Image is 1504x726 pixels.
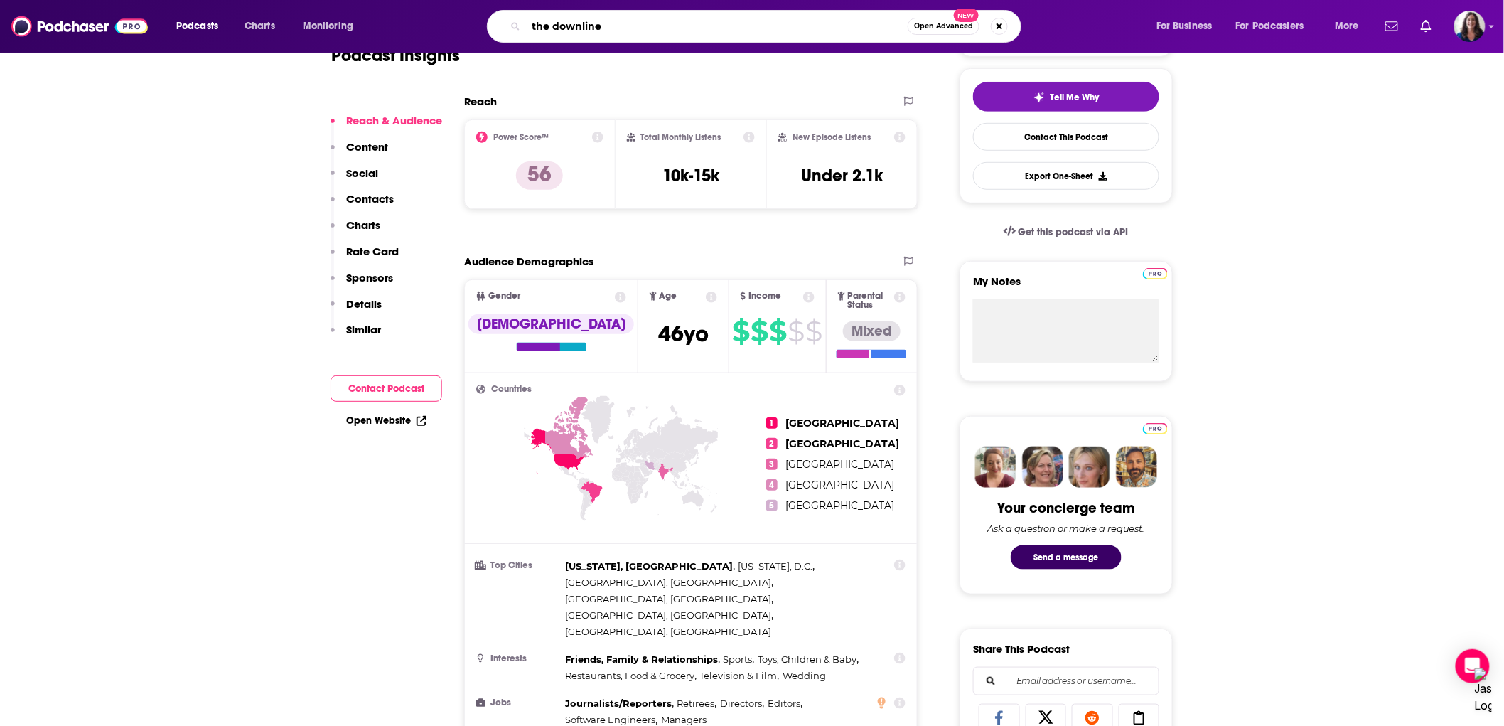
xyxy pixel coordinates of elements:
span: Logged in as blassiter [1454,11,1486,42]
img: Jon Profile [1116,447,1157,488]
span: Software Engineers [565,714,655,725]
span: Charts [245,16,275,36]
span: $ [733,320,750,343]
p: Details [346,297,382,311]
div: Mixed [843,321,901,341]
p: Contacts [346,192,394,205]
p: Charts [346,218,380,232]
span: For Podcasters [1236,16,1304,36]
h3: Share This Podcast [973,642,1070,656]
a: Charts [235,15,284,38]
span: , [700,668,780,684]
span: , [565,668,697,684]
h2: New Episode Listens [793,132,871,142]
span: Directors [721,698,763,709]
span: Parental Status [848,292,892,310]
p: Reach & Audience [346,114,442,127]
button: open menu [1325,15,1377,38]
button: Show profile menu [1454,11,1486,42]
p: 56 [516,161,563,190]
p: Content [346,140,388,154]
img: Barbara Profile [1022,447,1063,488]
span: 5 [766,500,778,511]
a: Show notifications dropdown [1380,14,1404,38]
span: Income [748,292,781,301]
span: , [724,651,755,668]
button: Details [331,297,382,324]
span: , [565,575,773,591]
button: Contact Podcast [331,375,442,402]
button: Contacts [331,192,394,218]
h1: Podcast Insights [331,45,460,66]
a: Show notifications dropdown [1415,14,1437,38]
button: Similar [331,323,381,349]
img: Sydney Profile [975,447,1016,488]
span: 2 [766,438,778,449]
a: Pro website [1143,266,1168,279]
h3: 10k-15k [662,165,719,186]
p: Similar [346,323,381,336]
span: , [677,695,717,712]
span: Gender [488,292,520,301]
span: , [565,607,773,624]
h3: Under 2.1k [801,165,883,186]
span: [GEOGRAPHIC_DATA], [GEOGRAPHIC_DATA] [565,626,771,637]
span: New [954,9,979,22]
span: , [565,651,720,668]
span: [GEOGRAPHIC_DATA], [GEOGRAPHIC_DATA] [565,609,771,621]
button: open menu [1146,15,1230,38]
span: Restaurants, Food & Grocery [565,670,694,681]
span: , [565,558,735,575]
span: , [565,591,773,607]
span: Open Advanced [914,23,973,30]
span: Editors [768,698,800,709]
label: My Notes [973,274,1159,299]
span: [GEOGRAPHIC_DATA], [GEOGRAPHIC_DATA] [565,577,771,588]
span: , [768,695,802,712]
button: Sponsors [331,271,393,297]
button: open menu [1227,15,1325,38]
img: Jules Profile [1069,447,1110,488]
span: [GEOGRAPHIC_DATA], [GEOGRAPHIC_DATA] [565,593,771,604]
span: [GEOGRAPHIC_DATA] [786,417,900,429]
span: , [565,695,674,712]
img: Podchaser - Follow, Share and Rate Podcasts [11,13,148,40]
img: Podchaser Pro [1143,268,1168,279]
p: Social [346,166,378,180]
span: 3 [766,459,778,470]
span: 46 yo [658,320,709,348]
span: [GEOGRAPHIC_DATA] [786,437,900,450]
div: [DEMOGRAPHIC_DATA] [468,314,634,334]
span: Tell Me Why [1051,92,1100,103]
img: tell me why sparkle [1033,92,1045,103]
span: [GEOGRAPHIC_DATA] [786,458,895,471]
a: Get this podcast via API [992,215,1140,250]
h3: Jobs [476,698,559,708]
span: [US_STATE], [GEOGRAPHIC_DATA] [565,560,733,572]
span: Sports [724,653,753,665]
span: Journalists/Reporters [565,698,672,709]
p: Sponsors [346,271,393,284]
button: Social [331,166,378,193]
input: Search podcasts, credits, & more... [526,15,908,38]
button: Reach & Audience [331,114,442,140]
button: Rate Card [331,245,399,271]
div: Search followers [973,667,1159,695]
img: Podchaser Pro [1143,423,1168,434]
button: open menu [166,15,237,38]
span: [GEOGRAPHIC_DATA] [786,479,895,491]
a: Open Website [346,415,426,427]
span: 4 [766,479,778,491]
span: Get this podcast via API [1019,226,1129,238]
span: Monitoring [303,16,353,36]
button: Open AdvancedNew [908,18,979,35]
span: Podcasts [176,16,218,36]
div: Open Intercom Messenger [1456,649,1490,683]
button: tell me why sparkleTell Me Why [973,82,1159,112]
span: [US_STATE], D.C. [738,560,813,572]
span: , [721,695,765,712]
span: Managers [661,714,707,725]
span: 1 [766,417,778,429]
span: Friends, Family & Relationships [565,653,718,665]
